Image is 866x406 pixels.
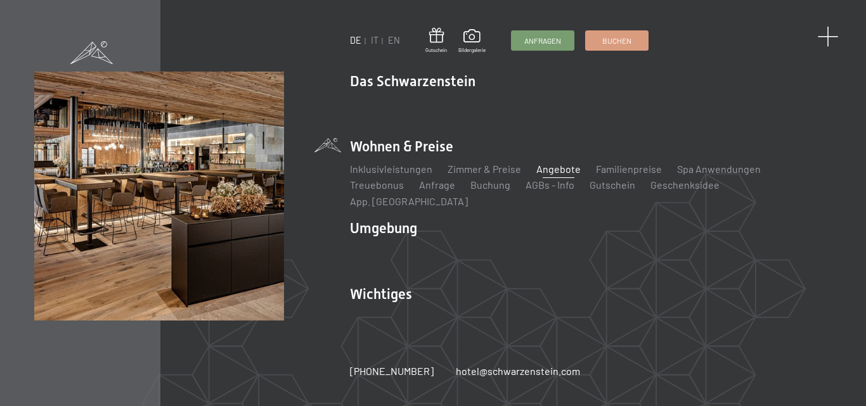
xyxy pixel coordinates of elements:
a: Gutschein [590,179,635,191]
span: Buchen [602,35,631,46]
a: DE [350,35,361,46]
a: AGBs - Info [526,179,574,191]
a: Anfrage [419,179,455,191]
span: Anfragen [524,35,561,46]
span: Gutschein [425,47,447,54]
a: Spa Anwendungen [677,163,761,175]
a: IT [371,35,378,46]
a: Zimmer & Preise [448,163,521,175]
a: Buchen [586,31,648,50]
a: Buchung [470,179,510,191]
a: Angebote [536,163,581,175]
a: Inklusivleistungen [350,163,432,175]
a: [PHONE_NUMBER] [350,364,434,378]
a: EN [388,35,400,46]
a: Anfragen [512,31,574,50]
a: Bildergalerie [458,29,486,53]
a: hotel@schwarzenstein.com [456,364,580,378]
span: Bildergalerie [458,47,486,54]
a: Treuebonus [350,179,404,191]
a: Geschenksidee [650,179,720,191]
span: [PHONE_NUMBER] [350,365,434,377]
a: Gutschein [425,28,447,54]
a: Familienpreise [596,163,662,175]
a: App. [GEOGRAPHIC_DATA] [350,195,468,207]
